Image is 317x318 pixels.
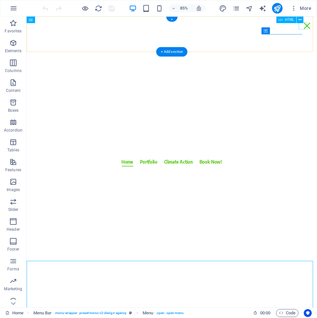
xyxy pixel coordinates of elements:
[81,4,89,12] button: Click here to leave preview mode and continue editing
[232,5,240,12] i: Pages (Ctrl+Alt+S)
[253,309,271,317] h6: Session time
[259,5,266,12] i: AI Writer
[94,4,102,12] button: reload
[288,3,314,14] button: More
[285,18,294,21] span: HTML
[166,17,177,22] div: +
[265,310,266,315] span: :
[156,47,187,57] div: + Add section
[5,167,21,173] p: Features
[7,247,19,252] p: Footer
[129,311,132,315] i: This element is a customizable preset
[6,88,21,93] p: Content
[279,309,295,317] span: Code
[156,309,184,317] span: . open .open-menu
[7,266,19,272] p: Forms
[7,147,19,153] p: Tables
[219,4,227,12] button: design
[143,309,153,317] span: Click to select. Double-click to edit
[246,4,253,12] button: navigator
[5,28,22,34] p: Favorites
[259,4,267,12] button: text_generator
[232,4,240,12] button: pages
[246,5,253,12] i: Navigator
[5,68,22,73] p: Columns
[7,227,20,232] p: Header
[272,3,283,14] button: publish
[4,128,23,133] p: Accordion
[276,309,298,317] button: Code
[291,5,311,12] span: More
[8,207,19,212] p: Slider
[179,4,189,12] h6: 85%
[33,309,184,317] nav: breadcrumb
[260,309,270,317] span: 00 00
[95,5,102,12] i: Reload page
[54,309,126,317] span: . menu-wrapper .preset-menu-v2-design-agency
[273,5,281,12] i: Publish
[304,309,312,317] button: Usercentrics
[8,108,19,113] p: Boxes
[169,4,192,12] button: 85%
[5,48,22,54] p: Elements
[196,5,202,11] i: On resize automatically adjust zoom level to fit chosen device.
[33,309,52,317] span: Click to select. Double-click to edit
[4,286,22,292] p: Marketing
[219,5,227,12] i: Design (Ctrl+Alt+Y)
[5,309,23,317] a: Click to cancel selection. Double-click to open Pages
[7,187,20,192] p: Images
